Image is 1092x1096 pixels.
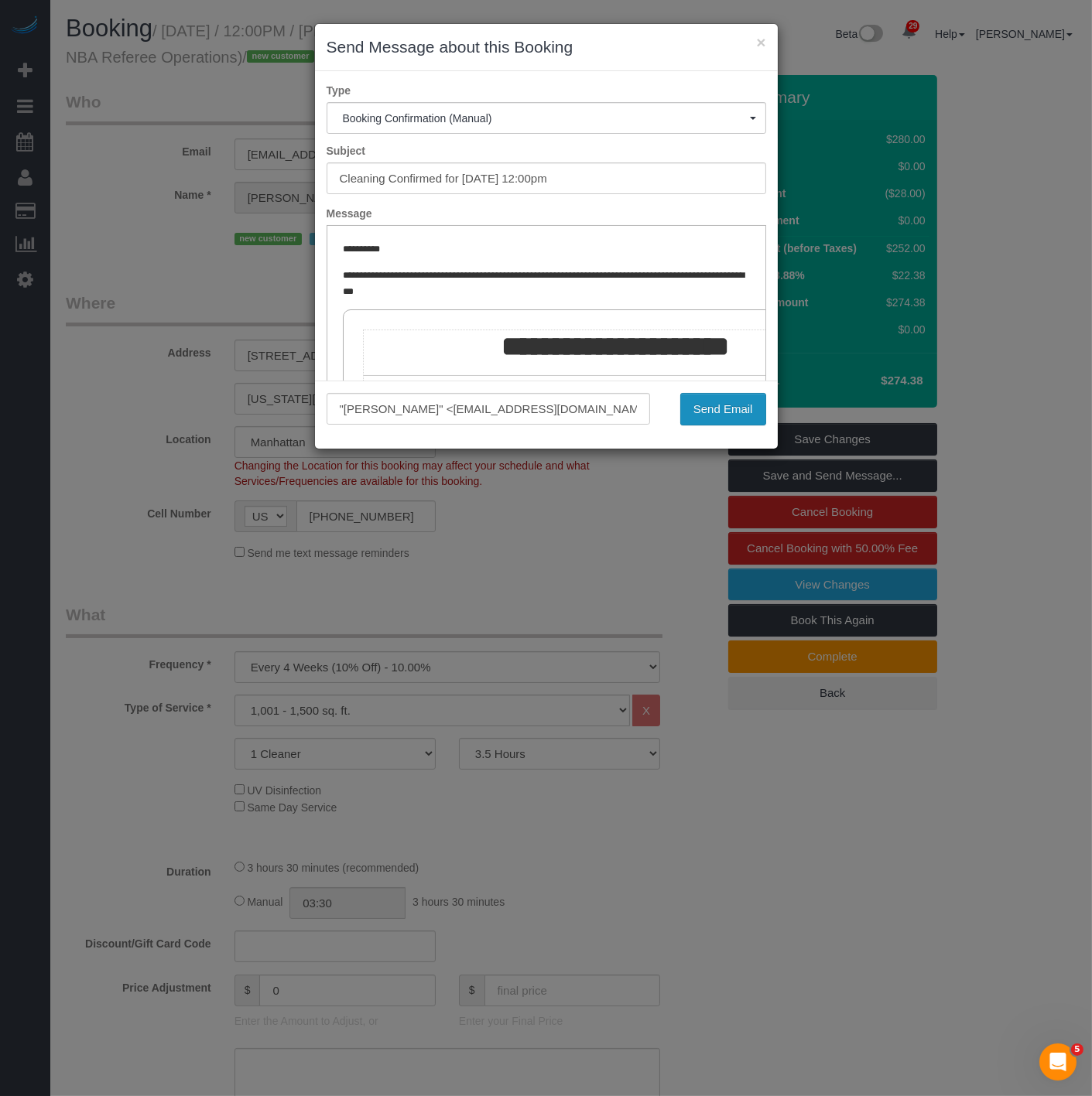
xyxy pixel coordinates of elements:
[343,112,750,125] span: Booking Confirmation (Manual)
[327,36,766,59] h3: Send Message about this Booking
[756,34,765,50] button: ×
[315,83,778,98] label: Type
[315,143,778,159] label: Subject
[315,206,778,221] label: Message
[1039,1043,1077,1081] iframe: Intercom live chat
[327,226,765,467] iframe: Rich Text Editor, editor1
[327,102,766,134] button: Booking Confirmation (Manual)
[1071,1043,1083,1056] span: 5
[327,162,766,194] input: Subject
[680,393,766,425] button: Send Email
